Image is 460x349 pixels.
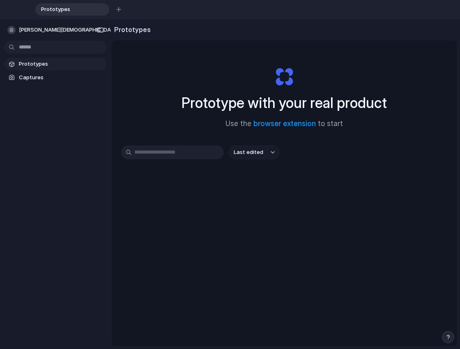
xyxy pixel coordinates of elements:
[4,23,132,37] button: [PERSON_NAME][DEMOGRAPHIC_DATA]
[38,5,96,14] span: Prototypes
[4,71,107,84] a: Captures
[19,26,119,34] span: [PERSON_NAME][DEMOGRAPHIC_DATA]
[19,60,103,68] span: Prototypes
[225,119,343,129] span: Use the to start
[4,58,107,70] a: Prototypes
[253,119,316,128] a: browser extension
[229,145,280,159] button: Last edited
[182,92,387,114] h1: Prototype with your real product
[35,3,109,16] div: Prototypes
[19,73,103,82] span: Captures
[111,25,151,34] h2: Prototypes
[234,148,263,156] span: Last edited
